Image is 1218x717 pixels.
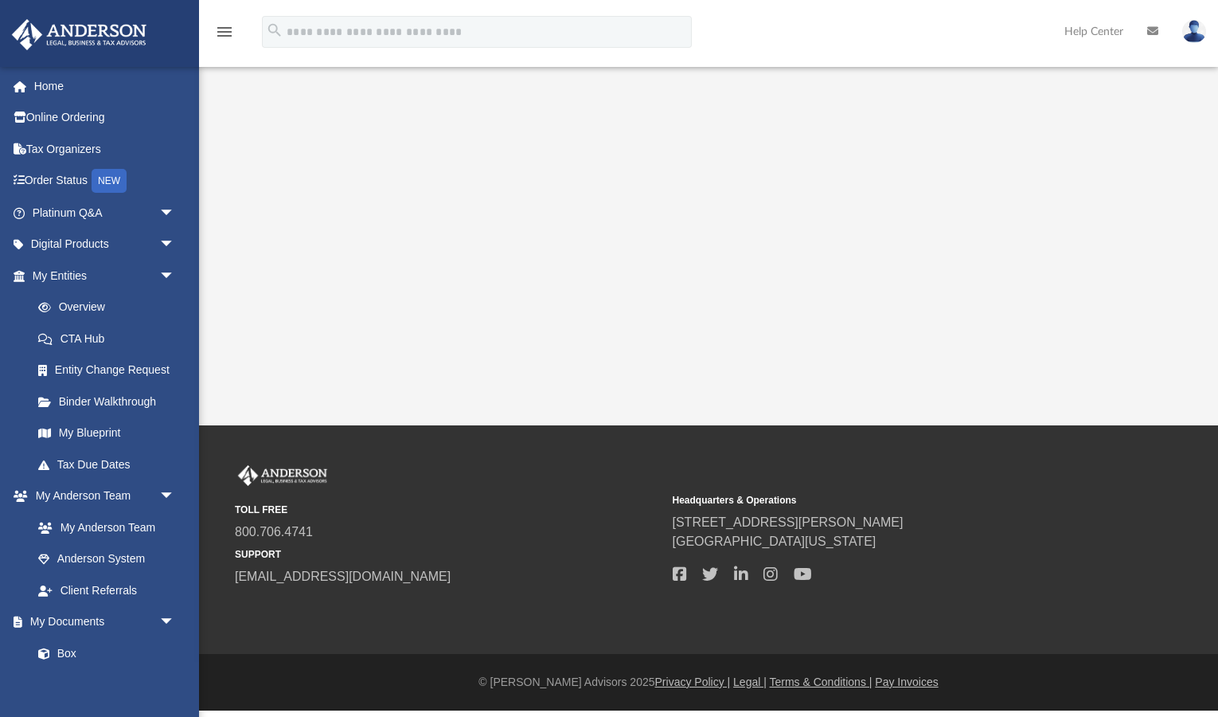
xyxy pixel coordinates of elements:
span: arrow_drop_down [159,606,191,639]
span: arrow_drop_down [159,229,191,261]
a: My Anderson Teamarrow_drop_down [11,480,191,512]
a: My Entitiesarrow_drop_down [11,260,199,292]
a: My Documentsarrow_drop_down [11,606,191,638]
a: Client Referrals [22,574,191,606]
a: Overview [22,292,199,323]
a: [GEOGRAPHIC_DATA][US_STATE] [673,535,876,548]
img: Anderson Advisors Platinum Portal [7,19,151,50]
a: Binder Walkthrough [22,386,199,417]
img: Anderson Advisors Platinum Portal [235,465,330,486]
a: Box [22,637,183,669]
a: Pay Invoices [875,676,938,688]
a: CTA Hub [22,323,199,355]
a: Order StatusNEW [11,165,199,198]
i: menu [215,22,234,41]
a: Online Ordering [11,102,199,134]
a: Entity Change Request [22,355,199,386]
a: 800.706.4741 [235,525,313,539]
a: Home [11,70,199,102]
a: Legal | [733,676,767,688]
a: Tax Organizers [11,133,199,165]
img: User Pic [1182,20,1206,43]
a: Anderson System [22,543,191,575]
div: © [PERSON_NAME] Advisors 2025 [199,674,1218,691]
span: arrow_drop_down [159,197,191,229]
small: SUPPORT [235,547,662,562]
a: Privacy Policy | [655,676,731,688]
a: [EMAIL_ADDRESS][DOMAIN_NAME] [235,570,451,583]
span: arrow_drop_down [159,260,191,292]
i: search [266,22,283,39]
a: Platinum Q&Aarrow_drop_down [11,197,199,229]
small: Headquarters & Operations [673,493,1099,507]
a: menu [215,30,234,41]
a: My Blueprint [22,417,191,449]
span: arrow_drop_down [159,480,191,513]
a: Digital Productsarrow_drop_down [11,229,199,261]
a: Tax Due Dates [22,449,199,480]
a: [STREET_ADDRESS][PERSON_NAME] [673,515,904,529]
a: Terms & Conditions | [770,676,873,688]
a: My Anderson Team [22,511,183,543]
small: TOLL FREE [235,503,662,517]
div: NEW [92,169,127,193]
